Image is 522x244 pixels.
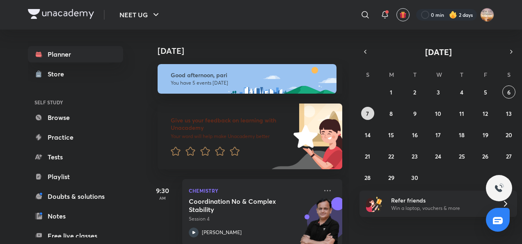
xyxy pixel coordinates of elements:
a: Practice [28,129,123,145]
button: September 11, 2025 [455,107,468,120]
h6: Refer friends [391,196,492,205]
button: September 30, 2025 [408,171,421,184]
abbr: September 20, 2025 [506,131,512,139]
p: AM [146,196,179,200]
p: Your word will help make Unacademy better [171,133,291,140]
abbr: September 6, 2025 [507,88,511,96]
a: Doubts & solutions [28,188,123,205]
div: Store [48,69,69,79]
abbr: September 5, 2025 [484,88,487,96]
h6: Good afternoon, pari [171,71,329,79]
img: ttu [494,183,504,193]
button: September 20, 2025 [502,128,515,141]
abbr: September 11, 2025 [459,110,464,117]
button: September 29, 2025 [385,171,398,184]
button: [DATE] [371,46,506,58]
abbr: Thursday [460,71,463,78]
button: September 10, 2025 [432,107,445,120]
img: streak [449,11,457,19]
abbr: Sunday [366,71,369,78]
img: feedback_image [266,104,342,169]
button: September 3, 2025 [432,85,445,99]
button: September 28, 2025 [361,171,374,184]
button: September 21, 2025 [361,150,374,163]
abbr: September 1, 2025 [390,88,392,96]
abbr: Friday [484,71,487,78]
abbr: Saturday [507,71,511,78]
abbr: September 17, 2025 [435,131,441,139]
abbr: September 8, 2025 [389,110,393,117]
abbr: Tuesday [413,71,417,78]
button: avatar [396,8,410,21]
button: September 14, 2025 [361,128,374,141]
button: September 6, 2025 [502,85,515,99]
abbr: September 2, 2025 [413,88,416,96]
img: pari Neekhra [480,8,494,22]
button: September 25, 2025 [455,150,468,163]
h6: Give us your feedback on learning with Unacademy [171,117,291,131]
abbr: September 9, 2025 [413,110,417,117]
abbr: September 25, 2025 [459,152,465,160]
abbr: September 7, 2025 [366,110,369,117]
button: September 13, 2025 [502,107,515,120]
button: September 19, 2025 [479,128,492,141]
button: September 26, 2025 [479,150,492,163]
button: September 16, 2025 [408,128,421,141]
abbr: September 27, 2025 [506,152,512,160]
button: September 9, 2025 [408,107,421,120]
abbr: September 3, 2025 [437,88,440,96]
abbr: September 13, 2025 [506,110,512,117]
a: Company Logo [28,9,94,21]
button: September 18, 2025 [455,128,468,141]
a: Store [28,66,123,82]
span: [DATE] [425,46,452,58]
button: September 4, 2025 [455,85,468,99]
p: [PERSON_NAME] [202,229,242,236]
a: Tests [28,149,123,165]
a: Notes [28,208,123,224]
button: September 7, 2025 [361,107,374,120]
img: avatar [399,11,407,18]
button: September 12, 2025 [479,107,492,120]
button: September 17, 2025 [432,128,445,141]
p: Win a laptop, vouchers & more [391,205,492,212]
button: September 15, 2025 [385,128,398,141]
button: September 24, 2025 [432,150,445,163]
button: September 5, 2025 [479,85,492,99]
abbr: September 26, 2025 [482,152,488,160]
button: September 27, 2025 [502,150,515,163]
abbr: September 29, 2025 [388,174,394,182]
abbr: September 19, 2025 [483,131,488,139]
abbr: September 24, 2025 [435,152,441,160]
h5: 9:30 [146,186,179,196]
h6: SELF STUDY [28,95,123,109]
abbr: September 14, 2025 [365,131,371,139]
p: You have 5 events [DATE] [171,80,329,86]
abbr: September 23, 2025 [412,152,418,160]
abbr: September 4, 2025 [460,88,463,96]
img: Company Logo [28,9,94,19]
h5: Coordination No & Complex Stability [189,197,291,214]
img: referral [366,196,382,212]
abbr: September 22, 2025 [388,152,394,160]
abbr: Wednesday [436,71,442,78]
abbr: September 12, 2025 [483,110,488,117]
button: September 1, 2025 [385,85,398,99]
h4: [DATE] [158,46,350,56]
img: afternoon [158,64,337,94]
button: September 2, 2025 [408,85,421,99]
abbr: September 16, 2025 [412,131,418,139]
p: Session 4 [189,215,318,223]
abbr: September 21, 2025 [365,152,370,160]
a: Free live classes [28,228,123,244]
abbr: September 10, 2025 [435,110,441,117]
a: Browse [28,109,123,126]
abbr: September 28, 2025 [364,174,371,182]
button: September 23, 2025 [408,150,421,163]
a: Planner [28,46,123,62]
button: NEET UG [114,7,166,23]
abbr: September 30, 2025 [411,174,418,182]
a: Playlist [28,168,123,185]
abbr: September 18, 2025 [459,131,465,139]
button: September 8, 2025 [385,107,398,120]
